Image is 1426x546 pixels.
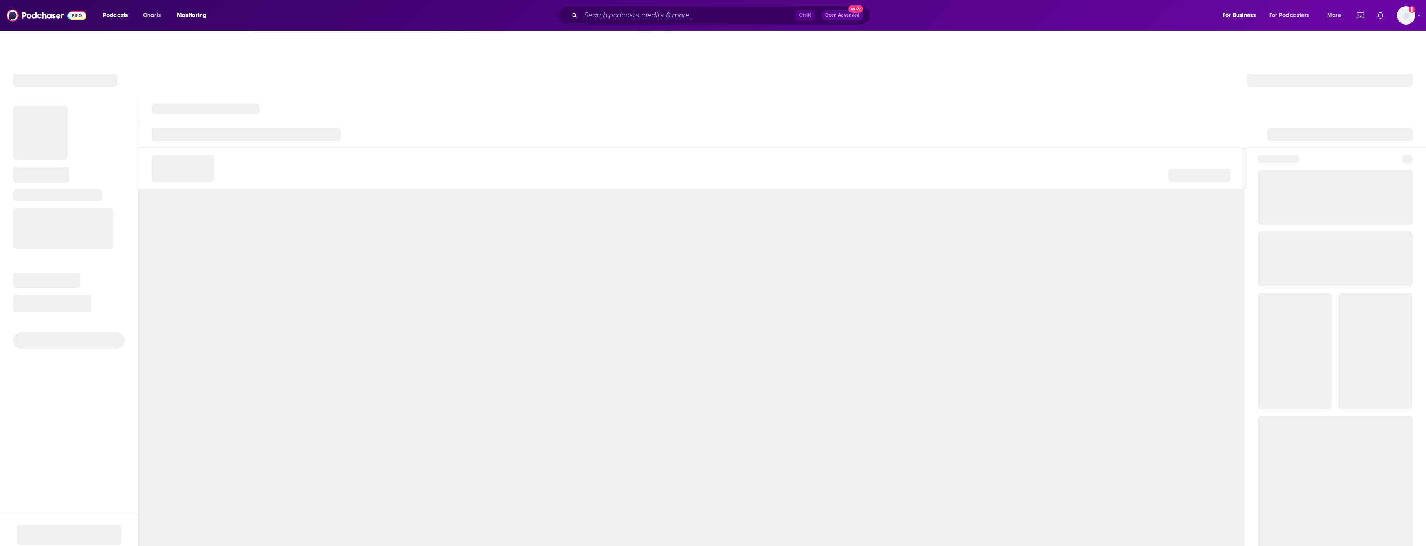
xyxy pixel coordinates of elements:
button: open menu [97,9,138,22]
a: Show notifications dropdown [1374,8,1387,22]
button: open menu [1217,9,1266,22]
img: User Profile [1397,6,1415,25]
svg: Add a profile image [1409,6,1415,13]
span: Open Advanced [825,13,860,17]
a: Charts [138,9,166,22]
span: Podcasts [103,10,128,21]
button: open menu [1264,9,1321,22]
span: For Business [1223,10,1256,21]
span: Logged in as alisontucker [1397,6,1415,25]
img: Podchaser - Follow, Share and Rate Podcasts [7,7,86,23]
span: New [848,5,863,13]
span: Monitoring [177,10,207,21]
span: Charts [143,10,161,21]
button: Open AdvancedNew [821,10,863,20]
div: Search podcasts, credits, & more... [566,6,878,25]
button: open menu [1321,9,1352,22]
button: open menu [171,9,217,22]
button: Show profile menu [1397,6,1415,25]
span: Ctrl K [795,10,815,21]
a: Show notifications dropdown [1353,8,1367,22]
span: More [1327,10,1341,21]
span: For Podcasters [1269,10,1309,21]
input: Search podcasts, credits, & more... [581,9,795,22]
